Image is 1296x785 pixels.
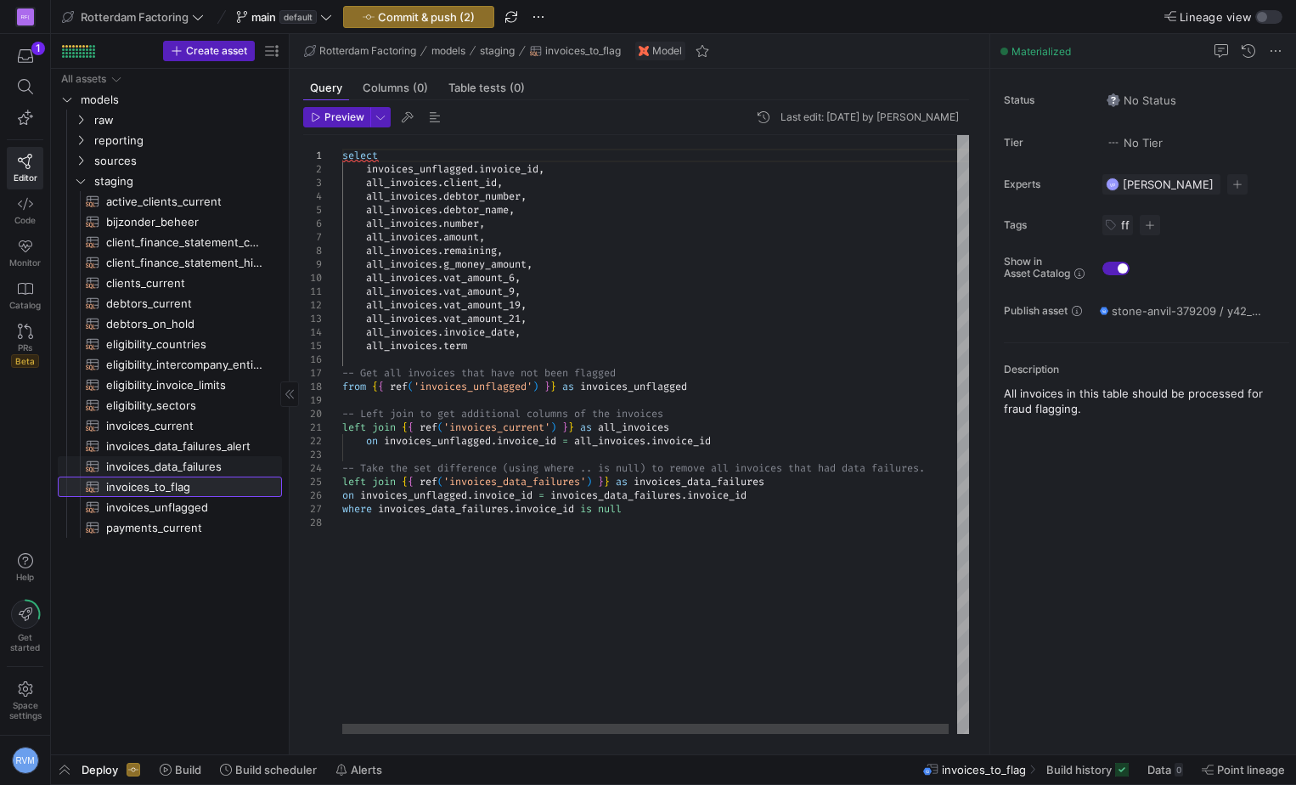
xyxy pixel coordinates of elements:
a: RF( [7,3,43,31]
span: 'invoices_unflagged' [414,380,532,393]
span: . [437,244,443,257]
span: invoice_id [497,434,556,448]
span: term [443,339,467,353]
span: { [402,475,408,489]
span: Rotterdam Factoring [319,45,416,57]
span: , [521,189,527,203]
div: Press SPACE to select this row. [58,212,282,232]
span: Show in Asset Catalog [1004,256,1070,280]
span: { [408,421,414,434]
span: default [279,10,317,24]
span: Build [175,763,201,777]
div: RVM [12,747,39,774]
span: payments_current​​​​​​​​​​ [106,518,262,538]
span: , [515,285,521,298]
a: client_finance_statement_history​​​​​​​​​​ [58,252,282,273]
div: Press SPACE to select this row. [58,436,282,456]
div: 6 [303,217,322,230]
span: debtors_on_hold​​​​​​​​​​ [106,314,262,334]
span: (0) [413,82,428,93]
span: invoices_data_failures [634,475,764,489]
span: . [509,502,515,516]
a: invoices_unflagged​​​​​​​​​​ [58,497,282,517]
span: left [342,421,366,434]
span: . [437,339,443,353]
span: . [437,176,443,189]
div: Press SPACE to select this row. [58,354,282,375]
span: Create asset [186,45,247,57]
span: 'invoices_data_failures' [443,475,586,489]
span: models [431,45,465,57]
div: Press SPACE to select this row. [58,252,282,273]
span: Table tests [448,82,525,93]
span: from [342,380,366,393]
span: all_invoices [574,434,645,448]
span: all_invoices [366,325,437,339]
span: on [366,434,378,448]
a: Editor [7,147,43,189]
span: Beta [11,354,39,368]
span: Build scheduler [235,763,317,777]
span: ff [1121,218,1130,232]
span: debtor_name [443,203,509,217]
div: Press SPACE to select this row. [58,110,282,130]
button: Rotterdam Factoring [58,6,208,28]
a: invoices_data_failures​​​​​​​​​​ [58,456,282,477]
span: as [562,380,574,393]
span: } [550,380,556,393]
span: active_clients_current​​​​​​​​​​ [106,192,262,212]
span: ) [550,421,556,434]
div: 20 [303,407,322,421]
span: . [467,489,473,502]
span: ref [420,421,437,434]
span: Tier [1004,137,1089,149]
span: . [681,489,687,502]
span: -- Get all invoices that have not been flagged [342,366,616,380]
div: Press SPACE to select this row. [58,375,282,395]
span: vat_amount_19 [443,298,521,312]
span: , [521,298,527,312]
span: , [538,162,544,176]
a: PRsBeta [7,317,43,375]
span: . [437,298,443,312]
div: Press SPACE to select this row. [58,69,282,89]
div: 16 [303,353,322,366]
span: Experts [1004,178,1089,190]
span: Commit & push (2) [378,10,475,24]
span: all_invoices [598,421,669,434]
span: . [437,203,443,217]
span: Lineage view [1180,10,1252,24]
div: Press SPACE to select this row. [58,334,282,354]
a: invoices_to_flag​​​​​​​​​​ [58,477,282,497]
span: Alerts [351,763,382,777]
span: Build history [1046,763,1112,777]
span: all_invoices [366,203,437,217]
a: Monitor [7,232,43,274]
div: Press SPACE to select this row. [58,517,282,538]
div: RF( [17,8,34,25]
span: No Status [1107,93,1176,107]
button: Build history [1039,755,1136,784]
span: -- Left join to get additional columns of the invo [342,407,640,421]
span: client_finance_statement_current​​​​​​​​​​ [106,233,262,252]
div: 14 [303,325,322,339]
p: All invoices in this table should be processed for fraud flagging. [1004,386,1289,416]
span: on [342,489,354,502]
span: , [521,312,527,325]
span: { [408,475,414,489]
span: . [437,217,443,230]
a: invoices_current​​​​​​​​​​ [58,415,282,436]
span: } [604,475,610,489]
span: sources [94,151,279,171]
span: . [437,271,443,285]
span: ) to remove all invoices that had data failures. [640,461,925,475]
span: . [437,285,443,298]
a: debtors_current​​​​​​​​​​ [58,293,282,313]
span: Preview [324,111,364,123]
span: vat_amount_6 [443,271,515,285]
div: 8 [303,244,322,257]
div: 26 [303,489,322,502]
div: Press SPACE to select this row. [58,395,282,415]
span: ( [437,475,443,489]
a: debtors_on_hold​​​​​​​​​​ [58,313,282,334]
